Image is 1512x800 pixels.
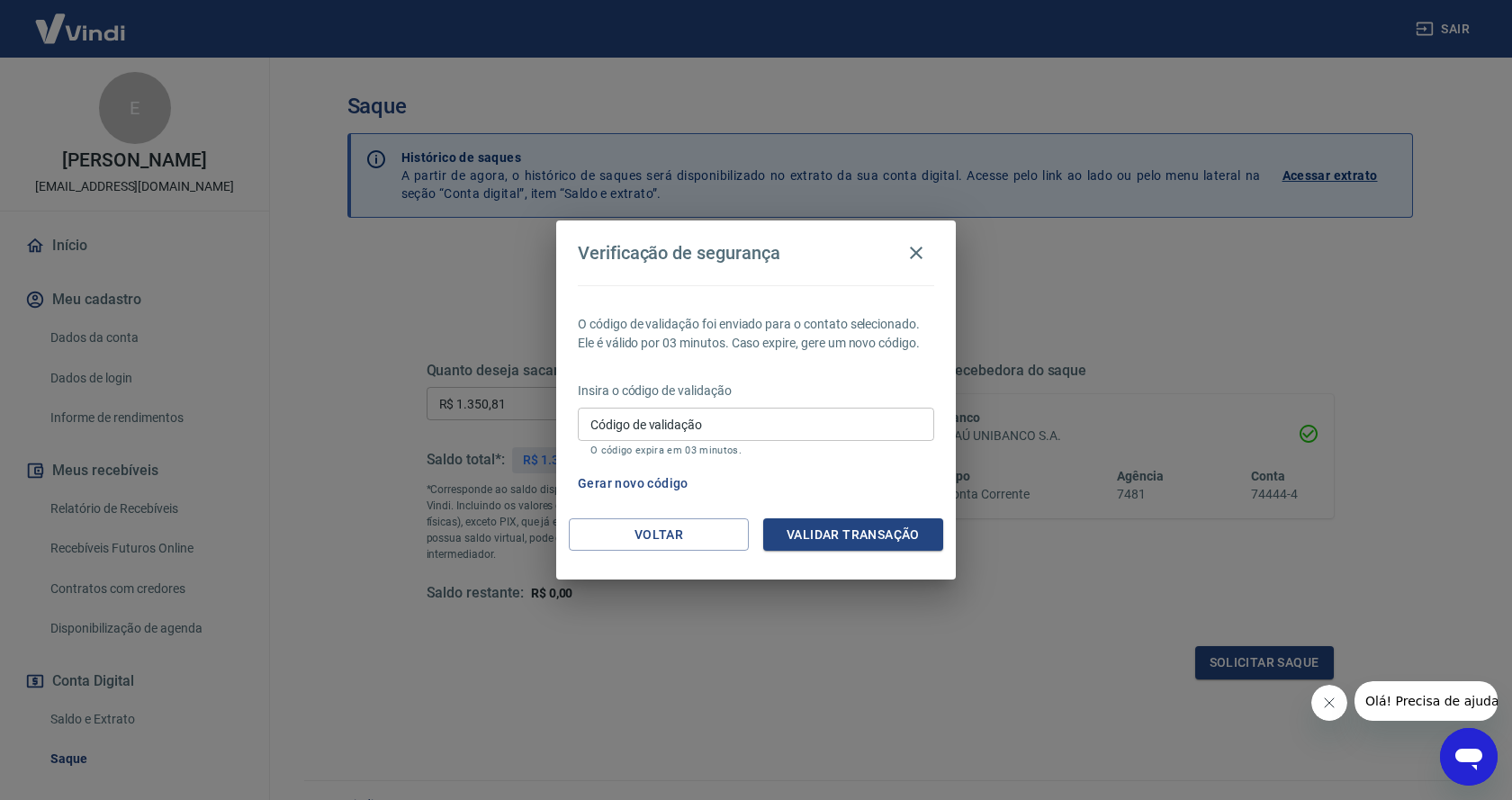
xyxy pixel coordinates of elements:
[1440,728,1498,786] iframe: Botão para abrir a janela de mensagens
[1311,685,1347,721] iframe: Fechar mensagem
[763,518,943,552] button: Validar transação
[569,518,749,552] button: Voltar
[590,445,922,456] p: O código expira em 03 minutos.
[578,315,934,353] p: O código de validação foi enviado para o contato selecionado. Ele é válido por 03 minutos. Caso e...
[578,382,934,400] p: Insira o código de validação
[11,13,151,27] span: Olá! Precisa de ajuda?
[571,467,696,500] button: Gerar novo código
[1354,681,1498,721] iframe: Mensagem da empresa
[578,242,780,264] h4: Verificação de segurança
